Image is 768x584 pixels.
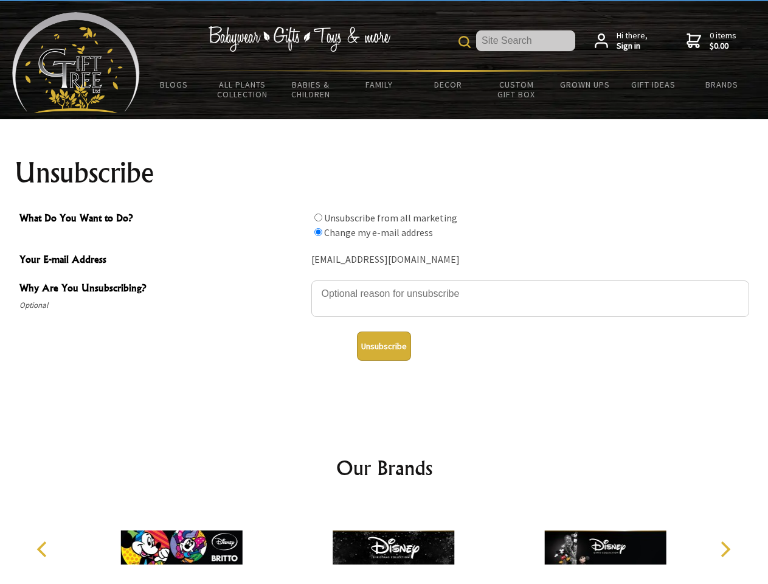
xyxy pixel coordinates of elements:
a: Custom Gift Box [482,72,551,107]
strong: $0.00 [710,41,736,52]
a: Brands [688,72,756,97]
img: product search [458,36,471,48]
span: What Do You Want to Do? [19,210,305,228]
textarea: Why Are You Unsubscribing? [311,280,749,317]
a: Grown Ups [550,72,619,97]
img: Babywear - Gifts - Toys & more [208,26,390,52]
input: Site Search [476,30,575,51]
a: Decor [413,72,482,97]
span: Why Are You Unsubscribing? [19,280,305,298]
button: Next [711,536,738,563]
h2: Our Brands [24,453,744,482]
span: Your E-mail Address [19,252,305,269]
strong: Sign in [617,41,648,52]
label: Change my e-mail address [324,226,433,238]
a: Babies & Children [277,72,345,107]
a: Hi there,Sign in [595,30,648,52]
input: What Do You Want to Do? [314,228,322,236]
input: What Do You Want to Do? [314,214,322,221]
a: All Plants Collection [209,72,277,107]
img: Babyware - Gifts - Toys and more... [12,12,140,113]
a: Gift Ideas [619,72,688,97]
div: [EMAIL_ADDRESS][DOMAIN_NAME] [311,251,749,269]
span: Optional [19,298,305,313]
button: Previous [30,536,57,563]
h1: Unsubscribe [15,158,754,187]
a: BLOGS [140,72,209,97]
label: Unsubscribe from all marketing [324,212,457,224]
button: Unsubscribe [357,332,411,361]
a: 0 items$0.00 [687,30,736,52]
span: 0 items [710,30,736,52]
span: Hi there, [617,30,648,52]
a: Family [345,72,414,97]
